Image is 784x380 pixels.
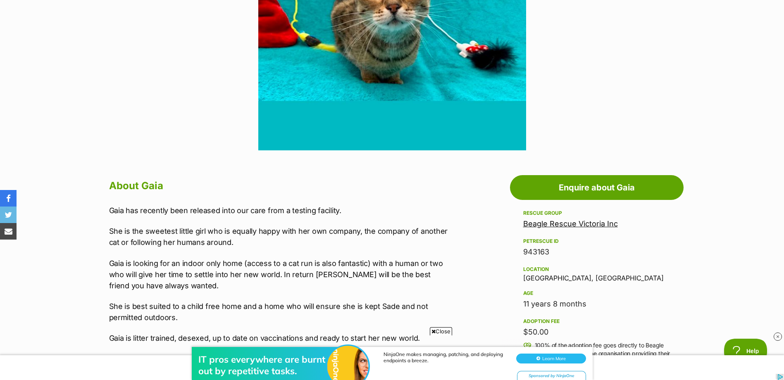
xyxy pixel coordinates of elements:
p: She is best suited to a child free home and a home who will ensure she is kept Sade and not permi... [109,301,450,323]
button: Learn More [516,23,586,33]
span: Close [430,327,452,335]
div: Age [523,290,670,297]
div: IT pros everywhere are burnt out by repetitive tasks. [198,23,331,46]
img: close_rtb.svg [774,332,782,341]
div: Rescue group [523,210,670,216]
a: Enquire about Gaia [510,175,684,200]
div: [GEOGRAPHIC_DATA], [GEOGRAPHIC_DATA] [523,264,670,282]
div: 943163 [523,246,670,258]
img: IT pros everywhere are burnt out by repetitive tasks. [327,15,369,57]
div: Adoption fee [523,318,670,325]
div: Sponsored by NinjaOne [517,40,586,51]
div: 11 years 8 months [523,298,670,310]
p: Gaia is looking for an indoor only home (access to a cat run is also fantastic) with a human or t... [109,258,450,291]
a: Beagle Rescue Victoria Inc [523,219,618,228]
div: PetRescue ID [523,238,670,245]
h2: About Gaia [109,177,450,195]
div: Location [523,266,670,273]
div: $50.00 [523,326,670,338]
p: Gaia has recently been released into our care from a testing facility. [109,205,450,216]
p: She is the sweetest little girl who is equally happy with her own company, the company of another... [109,226,450,248]
div: NinjaOne makes managing, patching, and deploying endpoints a breeze. [384,21,508,33]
